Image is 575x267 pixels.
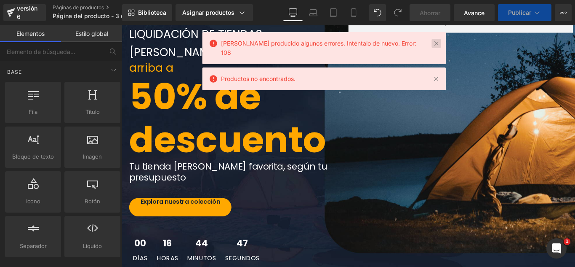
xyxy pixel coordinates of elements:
[8,151,231,178] font: Tu tienda [PERSON_NAME] favorita, según tu presupuesto
[221,75,295,82] font: Productos no encontrados.
[29,108,37,115] font: Fila
[7,69,22,75] font: Base
[182,9,234,16] font: Asignar productos
[283,4,303,21] a: De oficina
[221,40,416,56] font: [PERSON_NAME] producido algunos errores. Inténtalo de nuevo. Error: 108
[16,30,45,37] font: Elementos
[85,108,100,115] font: Título
[8,194,123,215] a: Explora nuestra colección
[53,4,149,11] a: Páginas de productos
[498,4,551,21] button: Publicar
[116,240,155,254] span: 47
[369,4,386,21] button: Deshacer
[454,4,495,21] a: Avance
[75,30,108,37] font: Estilo global
[555,4,572,21] button: Más
[26,198,40,205] font: Icono
[389,4,406,21] button: Rehacer
[3,4,46,21] a: versión 6
[565,239,569,244] font: 1
[13,257,29,267] font: Días
[12,153,54,160] font: Bloque de texto
[85,198,100,205] font: Botón
[8,51,229,157] font: 50% de descuento
[546,238,567,259] iframe: Chat en vivo de Intercom
[20,243,47,249] font: Separador
[138,9,166,16] font: Biblioteca
[122,4,172,21] a: Nueva Biblioteca
[83,153,102,160] font: Imagen
[323,4,343,21] a: Tableta
[83,243,102,249] font: Líquido
[13,240,29,254] span: 00
[40,240,64,254] span: 16
[53,4,104,11] font: Páginas de productos
[40,257,64,267] font: Horas
[53,12,179,19] font: Página del producto - 3 de octubre, 17:44:42
[8,1,158,39] font: Liquidación de tiendas [PERSON_NAME]
[343,4,364,21] a: Móvil
[116,257,155,267] font: Segundos
[464,9,484,16] font: Avance
[8,39,58,57] font: arriba a
[74,257,106,267] font: Minutos
[303,4,323,21] a: Computadora portátil
[420,9,440,16] font: Ahorrar
[17,5,37,20] font: versión 6
[74,240,106,254] span: 44
[508,9,531,16] font: Publicar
